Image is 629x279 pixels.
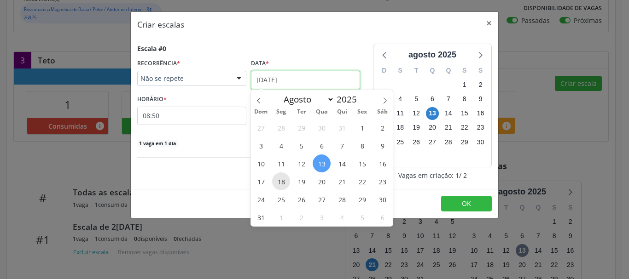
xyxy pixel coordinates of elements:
[353,190,371,208] span: Agosto 29, 2025
[313,154,331,172] span: Agosto 13, 2025
[440,63,456,78] div: Q
[458,107,471,120] span: sexta-feira, 15 de agosto de 2025
[251,109,271,115] span: Dom
[474,93,487,106] span: sábado, 9 de agosto de 2025
[394,93,407,106] span: segunda-feira, 4 de agosto de 2025
[480,12,498,34] button: Close
[373,154,391,172] span: Agosto 16, 2025
[426,121,439,134] span: quarta-feira, 20 de agosto de 2025
[333,137,351,154] span: Agosto 7, 2025
[394,121,407,134] span: segunda-feira, 18 de agosto de 2025
[313,172,331,190] span: Agosto 20, 2025
[313,208,331,226] span: Setembro 3, 2025
[373,137,391,154] span: Agosto 9, 2025
[426,93,439,106] span: quarta-feira, 6 de agosto de 2025
[292,190,310,208] span: Agosto 26, 2025
[405,49,460,61] div: agosto 2025
[426,136,439,148] span: quarta-feira, 27 de agosto de 2025
[292,208,310,226] span: Setembro 2, 2025
[251,71,360,89] input: Selecione uma data
[425,63,441,78] div: Q
[313,119,331,137] span: Julho 30, 2025
[353,154,371,172] span: Agosto 15, 2025
[373,171,492,180] div: Vagas em criação: 1
[474,78,487,91] span: sábado, 2 de agosto de 2025
[292,137,310,154] span: Agosto 5, 2025
[410,136,423,148] span: terça-feira, 26 de agosto de 2025
[252,137,270,154] span: Agosto 3, 2025
[408,63,425,78] div: T
[272,119,290,137] span: Julho 28, 2025
[472,63,489,78] div: S
[333,190,351,208] span: Agosto 28, 2025
[252,119,270,137] span: Julho 27, 2025
[373,172,391,190] span: Agosto 23, 2025
[252,172,270,190] span: Agosto 17, 2025
[251,57,269,71] label: Data
[458,136,471,148] span: sexta-feira, 29 de agosto de 2025
[353,172,371,190] span: Agosto 22, 2025
[272,208,290,226] span: Setembro 1, 2025
[334,93,365,105] input: Year
[459,171,467,180] span: / 2
[458,121,471,134] span: sexta-feira, 22 de agosto de 2025
[474,121,487,134] span: sábado, 23 de agosto de 2025
[441,196,492,211] button: OK
[333,154,351,172] span: Agosto 14, 2025
[442,107,455,120] span: quinta-feira, 14 de agosto de 2025
[292,154,310,172] span: Agosto 12, 2025
[442,121,455,134] span: quinta-feira, 21 de agosto de 2025
[292,119,310,137] span: Julho 29, 2025
[392,63,408,78] div: S
[333,208,351,226] span: Setembro 4, 2025
[458,78,471,91] span: sexta-feira, 1 de agosto de 2025
[458,93,471,106] span: sexta-feira, 8 de agosto de 2025
[474,136,487,148] span: sábado, 30 de agosto de 2025
[137,18,184,30] h5: Criar escalas
[353,137,371,154] span: Agosto 8, 2025
[292,172,310,190] span: Agosto 19, 2025
[394,107,407,120] span: segunda-feira, 11 de agosto de 2025
[333,119,351,137] span: Julho 31, 2025
[252,154,270,172] span: Agosto 10, 2025
[271,109,291,115] span: Seg
[332,109,352,115] span: Qui
[279,93,334,106] select: Month
[442,136,455,148] span: quinta-feira, 28 de agosto de 2025
[272,154,290,172] span: Agosto 11, 2025
[353,119,371,137] span: Agosto 1, 2025
[272,137,290,154] span: Agosto 4, 2025
[137,140,178,147] span: 1 vaga em 1 dia
[313,137,331,154] span: Agosto 6, 2025
[426,107,439,120] span: quarta-feira, 13 de agosto de 2025
[352,109,373,115] span: Sex
[456,63,472,78] div: S
[442,93,455,106] span: quinta-feira, 7 de agosto de 2025
[353,208,371,226] span: Setembro 5, 2025
[373,109,393,115] span: Sáb
[137,57,180,71] label: RECORRÊNCIA
[312,109,332,115] span: Qua
[394,136,407,148] span: segunda-feira, 25 de agosto de 2025
[474,107,487,120] span: sábado, 16 de agosto de 2025
[137,107,246,125] input: 00:00
[373,190,391,208] span: Agosto 30, 2025
[137,92,167,107] label: HORÁRIO
[252,190,270,208] span: Agosto 24, 2025
[272,190,290,208] span: Agosto 25, 2025
[291,109,312,115] span: Ter
[410,121,423,134] span: terça-feira, 19 de agosto de 2025
[252,208,270,226] span: Agosto 31, 2025
[140,74,227,83] span: Não se repete
[333,172,351,190] span: Agosto 21, 2025
[272,172,290,190] span: Agosto 18, 2025
[137,44,166,53] div: Escala #0
[376,63,392,78] div: D
[462,199,471,208] span: OK
[410,107,423,120] span: terça-feira, 12 de agosto de 2025
[373,119,391,137] span: Agosto 2, 2025
[373,208,391,226] span: Setembro 6, 2025
[410,93,423,106] span: terça-feira, 5 de agosto de 2025
[313,190,331,208] span: Agosto 27, 2025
